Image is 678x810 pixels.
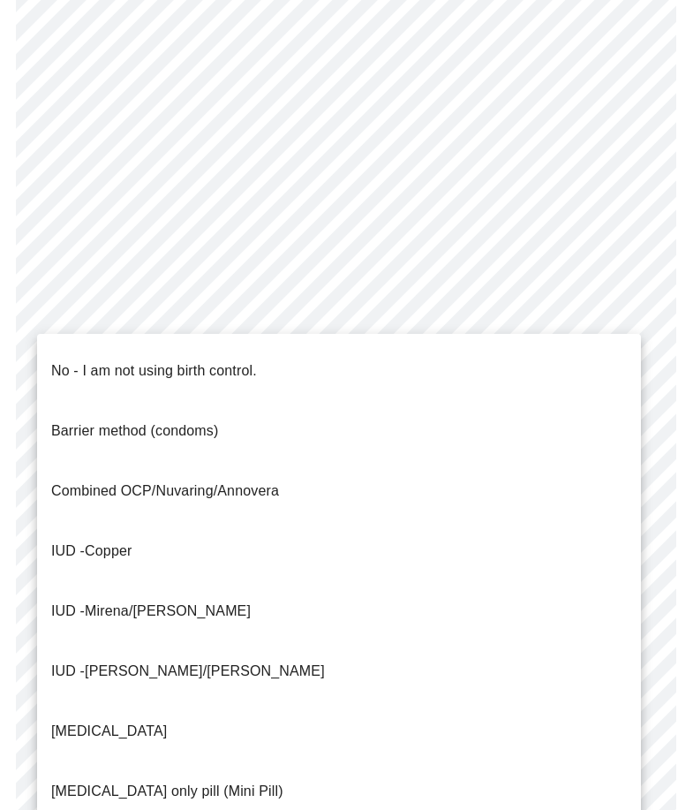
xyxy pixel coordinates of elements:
[51,781,283,802] p: [MEDICAL_DATA] only pill (Mini Pill)
[85,603,251,618] span: Mirena/[PERSON_NAME]
[51,601,251,622] p: IUD -
[51,663,85,678] span: IUD -
[51,360,257,382] p: No - I am not using birth control.
[51,543,85,558] span: IUD -
[51,661,325,682] p: [PERSON_NAME]/[PERSON_NAME]
[51,481,279,502] p: Combined OCP/Nuvaring/Annovera
[51,541,132,562] p: Copper
[51,721,167,742] p: [MEDICAL_DATA]
[51,420,218,442] p: Barrier method (condoms)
